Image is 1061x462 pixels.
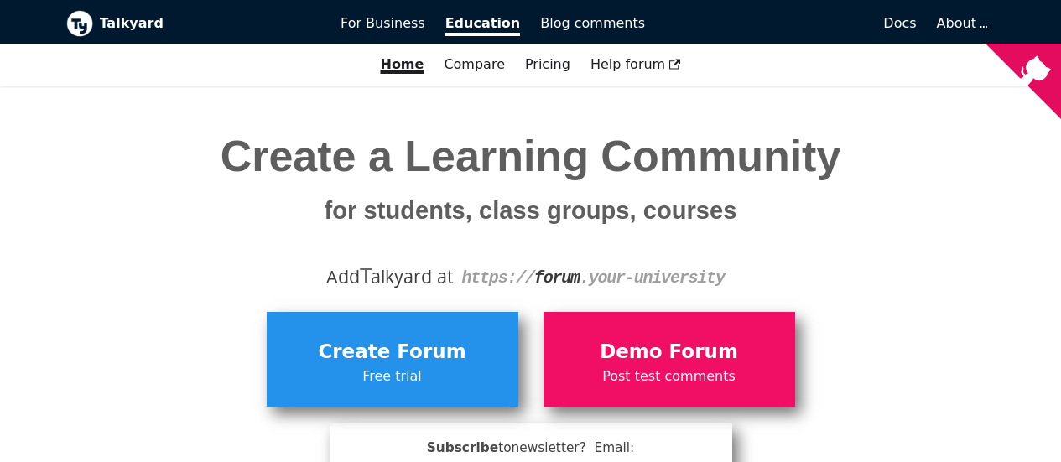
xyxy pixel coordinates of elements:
[552,336,787,368] span: Demo Forum
[461,268,724,288] code: https:// .your-university
[444,56,505,72] a: Compare
[221,132,841,228] span: Create a Learning Community
[540,15,645,31] span: Blog comments
[275,366,510,387] span: Free trial
[370,50,434,79] a: Home
[66,10,318,37] a: Talkyard logoTalkyard
[346,438,715,459] span: Subscribe
[100,13,318,34] b: Talkyard
[325,197,737,224] small: for students, class groups, courses
[544,312,795,406] a: Demo ForumPost test comments
[66,10,93,37] img: Talkyard logo
[330,9,435,38] a: For Business
[79,262,983,291] div: Add alkyard at
[515,50,580,79] a: Pricing
[580,50,691,79] a: Help forum
[590,56,681,72] span: Help forum
[498,440,634,455] span: to newsletter ? Email:
[883,15,916,31] span: Docs
[937,15,986,31] a: About
[275,336,510,368] span: Create Forum
[445,15,521,36] span: Education
[655,9,927,38] a: Docs
[267,312,518,406] a: Create ForumFree trial
[534,268,580,288] strong: forum
[435,9,531,38] a: Education
[341,15,425,31] span: For Business
[360,260,372,290] span: T
[552,366,787,387] span: Post test comments
[530,9,655,38] a: Blog comments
